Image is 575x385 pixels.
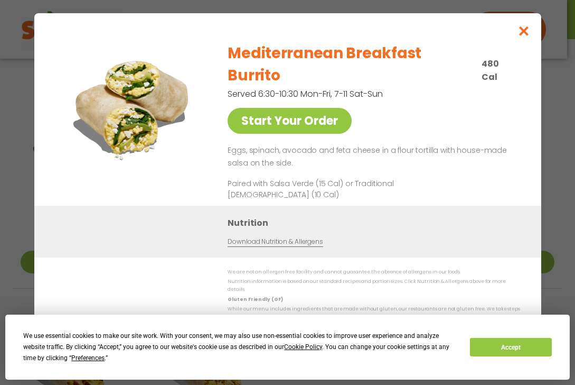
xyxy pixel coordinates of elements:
[71,354,105,362] span: Preferences
[228,278,520,294] p: Nutrition information is based on our standard recipes and portion sizes. Click Nutrition & Aller...
[228,216,525,230] h3: Nutrition
[228,305,520,322] p: While our menu includes ingredients that are made without gluten, our restaurants are not gluten ...
[23,331,457,364] div: We use essential cookies to make our site work. With your consent, we may also use non-essential ...
[5,315,570,380] div: Cookie Consent Prompt
[228,178,423,200] p: Paired with Salsa Verde (15 Cal) or Traditional [DEMOGRAPHIC_DATA] (10 Cal)
[228,144,516,170] p: Eggs, spinach, avocado and feta cheese in a flour tortilla with house-made salsa on the side.
[228,237,323,247] a: Download Nutrition & Allergens
[228,87,465,100] p: Served 6:30-10:30 Mon-Fri, 7-11 Sat-Sun
[228,268,520,276] p: We are not an allergen free facility and cannot guarantee the absence of allergens in our foods.
[58,34,206,182] img: Featured product photo for Mediterranean Breakfast Burrito
[482,57,516,84] p: 480 Cal
[284,343,322,351] span: Cookie Policy
[228,296,282,302] strong: Gluten Friendly (GF)
[506,13,541,49] button: Close modal
[228,108,352,134] a: Start Your Order
[228,42,475,87] h2: Mediterranean Breakfast Burrito
[470,338,551,356] button: Accept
